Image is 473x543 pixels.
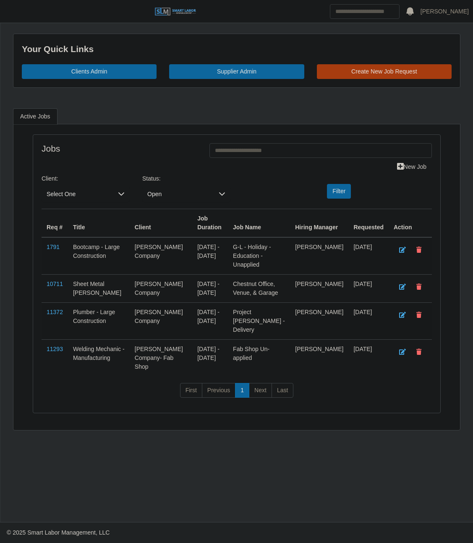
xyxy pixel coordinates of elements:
a: New Job [392,160,432,174]
td: Welding Mechanic - Manufacturing [68,339,130,376]
td: [PERSON_NAME] [290,274,348,302]
td: [PERSON_NAME] Company [130,237,192,275]
a: 10711 [47,281,63,287]
th: Title [68,209,130,237]
th: Requested [348,209,389,237]
label: Client: [42,174,58,183]
h4: Jobs [42,143,197,154]
th: Req # [42,209,68,237]
a: Create New Job Request [317,64,452,79]
th: Client [130,209,192,237]
td: [DATE] [348,274,389,302]
td: G-L - Holiday - Education - Unapplied [228,237,290,275]
td: [DATE] - [DATE] [192,237,228,275]
a: 1 [235,383,249,398]
a: 1791 [47,244,60,250]
th: Hiring Manager [290,209,348,237]
img: SLM Logo [154,7,196,16]
td: Plumber - Large Construction [68,302,130,339]
a: [PERSON_NAME] [421,7,469,16]
a: Supplier Admin [169,64,304,79]
nav: pagination [42,383,432,405]
td: Project [PERSON_NAME] - Delivery [228,302,290,339]
div: Your Quick Links [22,42,452,56]
td: [DATE] [348,237,389,275]
td: [DATE] - [DATE] [192,274,228,302]
a: 11293 [47,346,63,352]
th: Action [389,209,432,237]
span: Open [142,186,214,202]
td: [PERSON_NAME] [290,237,348,275]
td: Sheet Metal [PERSON_NAME] [68,274,130,302]
th: Job Name [228,209,290,237]
button: Filter [327,184,351,199]
span: Select One [42,186,113,202]
td: [PERSON_NAME] Company [130,274,192,302]
td: [DATE] [348,339,389,376]
td: [DATE] [348,302,389,339]
a: Clients Admin [22,64,157,79]
span: © 2025 Smart Labor Management, LLC [7,529,110,536]
input: Search [330,4,400,19]
td: [PERSON_NAME] [290,339,348,376]
td: Chestnut Office, Venue, & Garage [228,274,290,302]
td: [DATE] - [DATE] [192,339,228,376]
td: [PERSON_NAME] Company [130,302,192,339]
a: 11372 [47,309,63,315]
th: Job Duration [192,209,228,237]
label: Status: [142,174,161,183]
a: Active Jobs [13,108,57,125]
td: [PERSON_NAME] Company- Fab Shop [130,339,192,376]
td: Fab Shop Un-applied [228,339,290,376]
td: Bootcamp - Large Construction [68,237,130,275]
td: [DATE] - [DATE] [192,302,228,339]
td: [PERSON_NAME] [290,302,348,339]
